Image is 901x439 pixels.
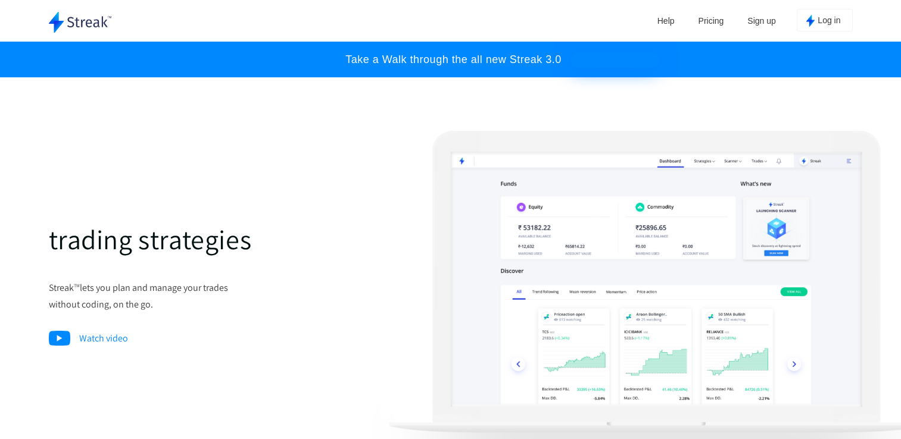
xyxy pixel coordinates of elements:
[49,331,71,346] img: video_img
[49,12,112,33] img: logo
[693,12,730,30] a: Pricing
[570,52,660,68] button: WATCH NOW
[49,330,129,346] a: video_imgWatch video
[797,9,853,32] button: Log in
[741,12,781,30] a: Sign up
[818,15,840,27] span: Log in
[333,54,562,66] p: Take a Walk through the all new Streak 3.0
[49,330,129,346] p: Watch video
[651,12,681,30] a: Help
[74,283,80,289] sup: TM
[806,15,815,27] img: kite_logo
[49,221,252,257] span: trading strategies
[49,280,370,312] p: Streak lets you plan and manage your trades without coding, on the go.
